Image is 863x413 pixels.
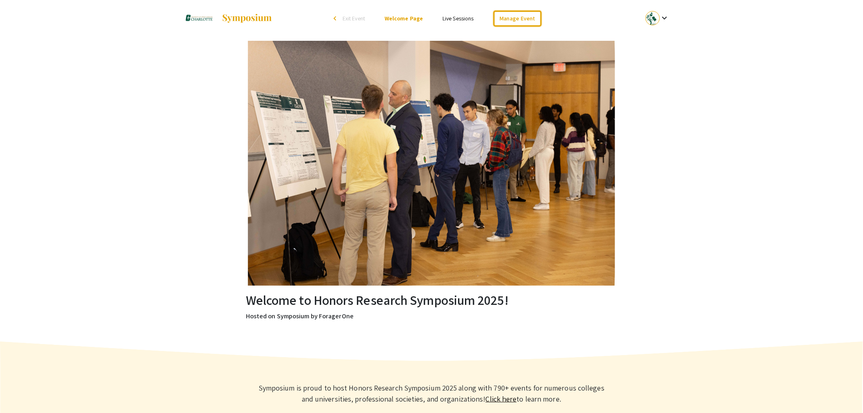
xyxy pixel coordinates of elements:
[334,16,339,21] div: arrow_back_ios
[246,292,617,308] h2: Welcome to Honors Research Symposium 2025!
[6,376,35,407] iframe: Chat
[660,13,670,23] mat-icon: Expand account dropdown
[248,41,615,286] img: Honors Research Symposium 2025
[385,15,423,22] a: Welcome Page
[221,13,272,23] img: Symposium by ForagerOne
[256,382,607,404] p: Symposium is proud to host Honors Research Symposium 2025 along with 790+ events for numerous col...
[443,15,474,22] a: Live Sessions
[493,11,542,27] a: Manage Event
[185,8,213,29] img: Honors Research Symposium 2025
[246,311,617,321] p: Hosted on Symposium by ForagerOne
[185,8,272,29] a: Honors Research Symposium 2025
[343,15,365,22] span: Exit Event
[486,394,517,404] a: Learn more about Symposium
[637,9,678,27] button: Expand account dropdown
